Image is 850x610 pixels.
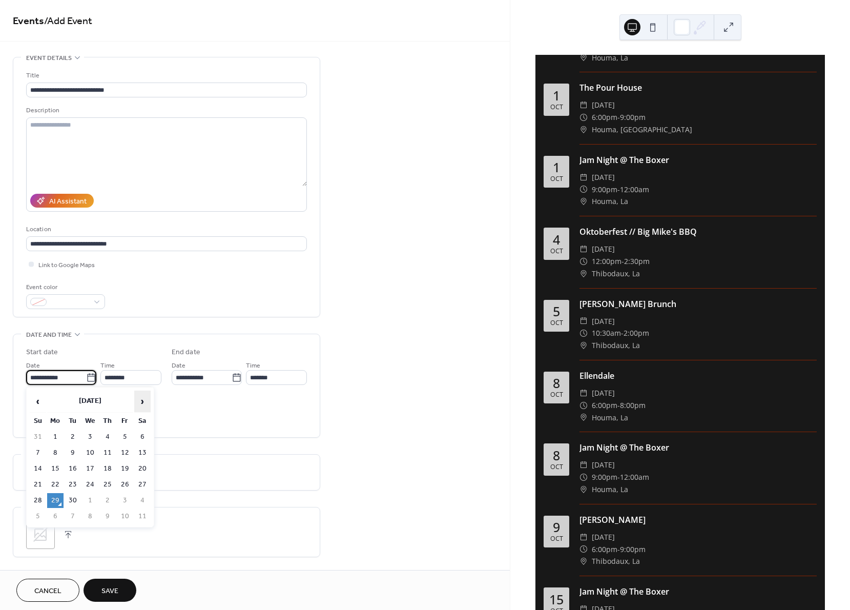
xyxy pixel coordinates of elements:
[99,477,116,492] td: 25
[550,392,563,398] div: Oct
[553,233,560,246] div: 4
[592,111,617,124] span: 6:00pm
[592,412,628,424] span: Houma, La
[624,327,649,339] span: 2:00pm
[592,339,640,352] span: Thibodaux, La
[26,53,72,64] span: Event details
[26,330,72,340] span: Date and time
[117,477,133,492] td: 26
[620,111,646,124] span: 9:00pm
[26,282,103,293] div: Event color
[38,260,95,271] span: Link to Google Maps
[82,445,98,460] td: 10
[30,493,46,508] td: 28
[13,11,44,31] a: Events
[579,327,588,339] div: ​
[592,459,615,471] span: [DATE]
[592,543,617,556] span: 6:00pm
[100,360,115,371] span: Time
[592,184,617,196] span: 9:00pm
[117,430,133,444] td: 5
[579,298,817,310] div: [PERSON_NAME] Brunch
[620,471,649,483] span: 12:00am
[553,521,560,534] div: 9
[47,493,64,508] td: 29
[30,391,46,412] span: ‹
[99,430,116,444] td: 4
[101,586,118,597] span: Save
[579,370,817,382] div: Ellendale
[549,593,564,606] div: 15
[579,255,588,268] div: ​
[30,430,46,444] td: 31
[47,391,133,413] th: [DATE]
[592,387,615,399] span: [DATE]
[553,449,560,462] div: 8
[135,391,150,412] span: ›
[99,461,116,476] td: 18
[134,461,151,476] td: 20
[134,414,151,429] th: Sa
[134,493,151,508] td: 4
[579,399,588,412] div: ​
[82,477,98,492] td: 24
[82,430,98,444] td: 3
[620,399,646,412] span: 8:00pm
[117,509,133,524] td: 10
[579,585,817,598] div: Jam Night @ The Boxer
[579,171,588,184] div: ​
[579,514,817,526] div: [PERSON_NAME]
[592,315,615,328] span: [DATE]
[82,461,98,476] td: 17
[592,243,615,255] span: [DATE]
[16,579,79,602] button: Cancel
[117,493,133,508] td: 3
[172,360,185,371] span: Date
[553,377,560,390] div: 8
[592,171,615,184] span: [DATE]
[579,195,588,208] div: ​
[579,154,817,166] div: Jam Night @ The Boxer
[579,226,817,238] div: Oktoberfest // Big Mike's BBQ
[99,493,116,508] td: 2
[30,477,46,492] td: 21
[550,536,563,542] div: Oct
[65,509,81,524] td: 7
[47,414,64,429] th: Mo
[99,445,116,460] td: 11
[579,111,588,124] div: ​
[134,509,151,524] td: 11
[617,111,620,124] span: -
[592,99,615,111] span: [DATE]
[47,509,64,524] td: 6
[26,105,305,116] div: Description
[65,493,81,508] td: 30
[134,445,151,460] td: 13
[550,464,563,471] div: Oct
[579,339,588,352] div: ​
[592,555,640,567] span: Thibodaux, La
[550,176,563,182] div: Oct
[44,11,92,31] span: / Add Event
[550,320,563,327] div: Oct
[65,461,81,476] td: 16
[34,586,61,597] span: Cancel
[579,387,588,399] div: ​
[579,268,588,280] div: ​
[592,255,621,268] span: 12:00pm
[579,124,588,136] div: ​
[47,461,64,476] td: 15
[82,414,98,429] th: We
[617,399,620,412] span: -
[579,315,588,328] div: ​
[47,477,64,492] td: 22
[579,184,588,196] div: ​
[617,543,620,556] span: -
[99,414,116,429] th: Th
[84,579,136,602] button: Save
[65,430,81,444] td: 2
[620,184,649,196] span: 12:00am
[246,360,260,371] span: Time
[592,471,617,483] span: 9:00pm
[553,89,560,102] div: 1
